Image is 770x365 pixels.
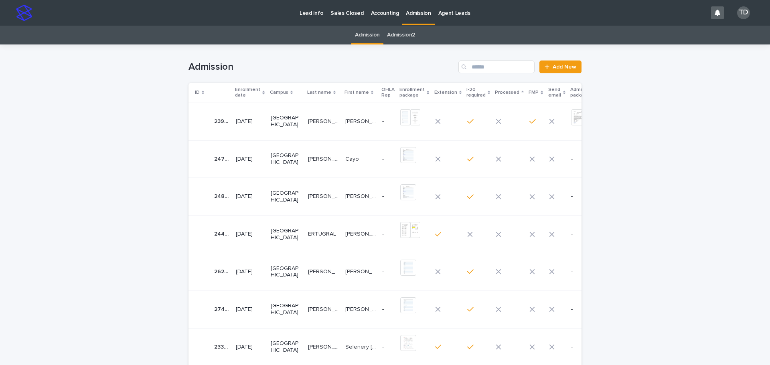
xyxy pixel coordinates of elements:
[236,231,264,238] p: [DATE]
[214,192,231,200] p: 24813
[214,342,231,351] p: 23301
[571,306,598,313] p: -
[399,85,425,100] p: Enrollment package
[345,267,378,275] p: Laura Camila
[236,118,264,125] p: [DATE]
[214,117,231,125] p: 23991
[466,85,486,100] p: I-20 required
[214,154,231,163] p: 24796
[571,344,598,351] p: -
[529,88,539,97] p: FMP
[737,6,750,19] div: TD
[571,156,598,163] p: -
[308,154,340,163] p: Kervens-Fritz
[458,60,535,73] input: Search
[345,154,361,163] p: Cayo
[345,192,378,200] p: [PERSON_NAME]
[271,228,302,241] p: [GEOGRAPHIC_DATA]
[188,103,611,140] tr: 2399123991 [DATE][GEOGRAPHIC_DATA][PERSON_NAME] de Aza[PERSON_NAME] de Aza [PERSON_NAME] de los A...
[270,88,288,97] p: Campus
[495,88,519,97] p: Processed
[345,342,378,351] p: Selenery Olivia
[308,229,338,238] p: ERTUGRAL
[345,305,378,313] p: Nelson Patricio
[387,26,415,44] a: Admission2
[548,85,561,100] p: Send email
[539,60,582,73] a: Add New
[382,306,394,313] p: -
[271,115,302,128] p: [GEOGRAPHIC_DATA]
[271,190,302,204] p: [GEOGRAPHIC_DATA]
[214,229,231,238] p: 24422
[235,85,260,100] p: Enrollment date
[188,290,611,328] tr: 2748027480 [DATE][GEOGRAPHIC_DATA][PERSON_NAME][PERSON_NAME] [PERSON_NAME][PERSON_NAME] --
[344,88,369,97] p: First name
[188,61,455,73] h1: Admission
[382,268,394,275] p: -
[188,216,611,253] tr: 2442224422 [DATE][GEOGRAPHIC_DATA]ERTUGRALERTUGRAL [PERSON_NAME][PERSON_NAME] --
[188,178,611,216] tr: 2481324813 [DATE][GEOGRAPHIC_DATA][PERSON_NAME][PERSON_NAME] [PERSON_NAME][PERSON_NAME] --
[382,231,394,238] p: -
[308,117,340,125] p: Tapia de Aza
[553,64,576,70] span: Add New
[236,193,264,200] p: [DATE]
[271,340,302,354] p: [GEOGRAPHIC_DATA]
[236,344,264,351] p: [DATE]
[188,253,611,290] tr: 2626826268 [DATE][GEOGRAPHIC_DATA][PERSON_NAME][PERSON_NAME] [PERSON_NAME][PERSON_NAME] --
[571,193,598,200] p: -
[382,344,394,351] p: -
[271,265,302,279] p: [GEOGRAPHIC_DATA]
[308,342,340,351] p: LEON RANGEL
[571,268,598,275] p: -
[236,156,264,163] p: [DATE]
[271,302,302,316] p: [GEOGRAPHIC_DATA]
[308,267,340,275] p: Gutierrez Hurtado
[236,306,264,313] p: [DATE]
[381,85,395,100] p: OHLA Rep
[382,193,394,200] p: -
[345,117,378,125] p: Maria de los Angeles
[345,229,378,238] p: [PERSON_NAME]
[571,231,598,238] p: -
[434,88,457,97] p: Extension
[570,85,594,100] p: Admission package
[214,267,231,275] p: 26268
[188,140,611,178] tr: 2479624796 [DATE][GEOGRAPHIC_DATA][PERSON_NAME][PERSON_NAME] CayoCayo --
[307,88,331,97] p: Last name
[308,305,340,313] p: SAMANIEGO CARPIO
[236,268,264,275] p: [DATE]
[308,192,340,200] p: MARIN CARDENAS
[382,156,394,163] p: -
[271,152,302,166] p: [GEOGRAPHIC_DATA]
[16,5,32,21] img: stacker-logo-s-only.png
[195,88,200,97] p: ID
[382,118,394,125] p: -
[214,305,231,313] p: 27480
[355,26,380,44] a: Admission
